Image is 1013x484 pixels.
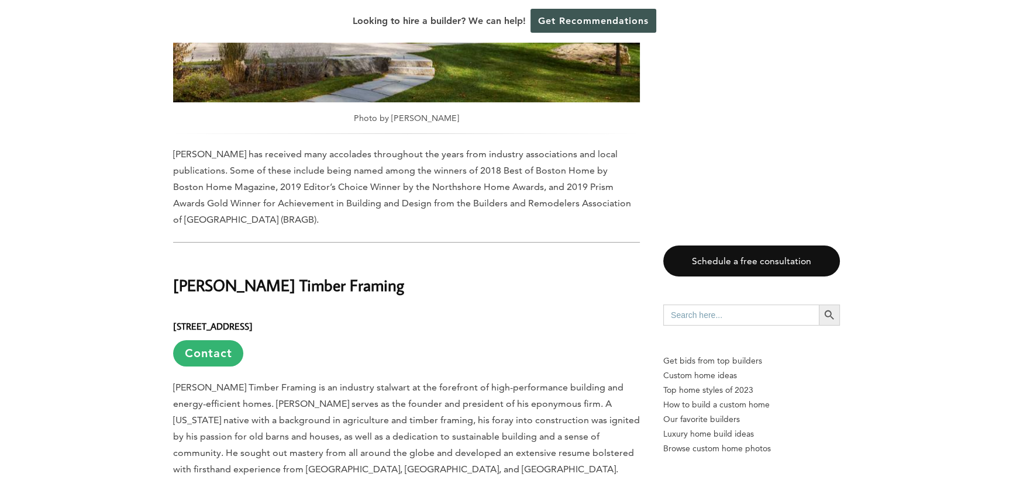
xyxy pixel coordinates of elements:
a: Custom home ideas [663,368,840,383]
p: [PERSON_NAME] has received many accolades throughout the years from industry associations and loc... [173,146,640,228]
input: Search here... [663,305,819,326]
svg: Search [823,309,836,321]
h2: [PERSON_NAME] Timber Framing [173,257,640,297]
a: How to build a custom home [663,397,840,412]
a: Top home styles of 2023 [663,383,840,397]
a: Browse custom home photos [663,441,840,456]
p: Photo by [PERSON_NAME] [173,112,640,134]
a: Our favorite builders [663,412,840,427]
a: Schedule a free consultation [663,246,840,276]
p: Get bids from top builders [663,354,840,368]
a: Get Recommendations [530,9,656,33]
h6: [STREET_ADDRESS] [173,310,640,367]
a: Contact [173,340,243,367]
a: Luxury home build ideas [663,427,840,441]
p: [PERSON_NAME] Timber Framing is an industry stalwart at the forefront of high-performance buildin... [173,379,640,478]
iframe: Drift Widget Chat Controller [788,400,999,470]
